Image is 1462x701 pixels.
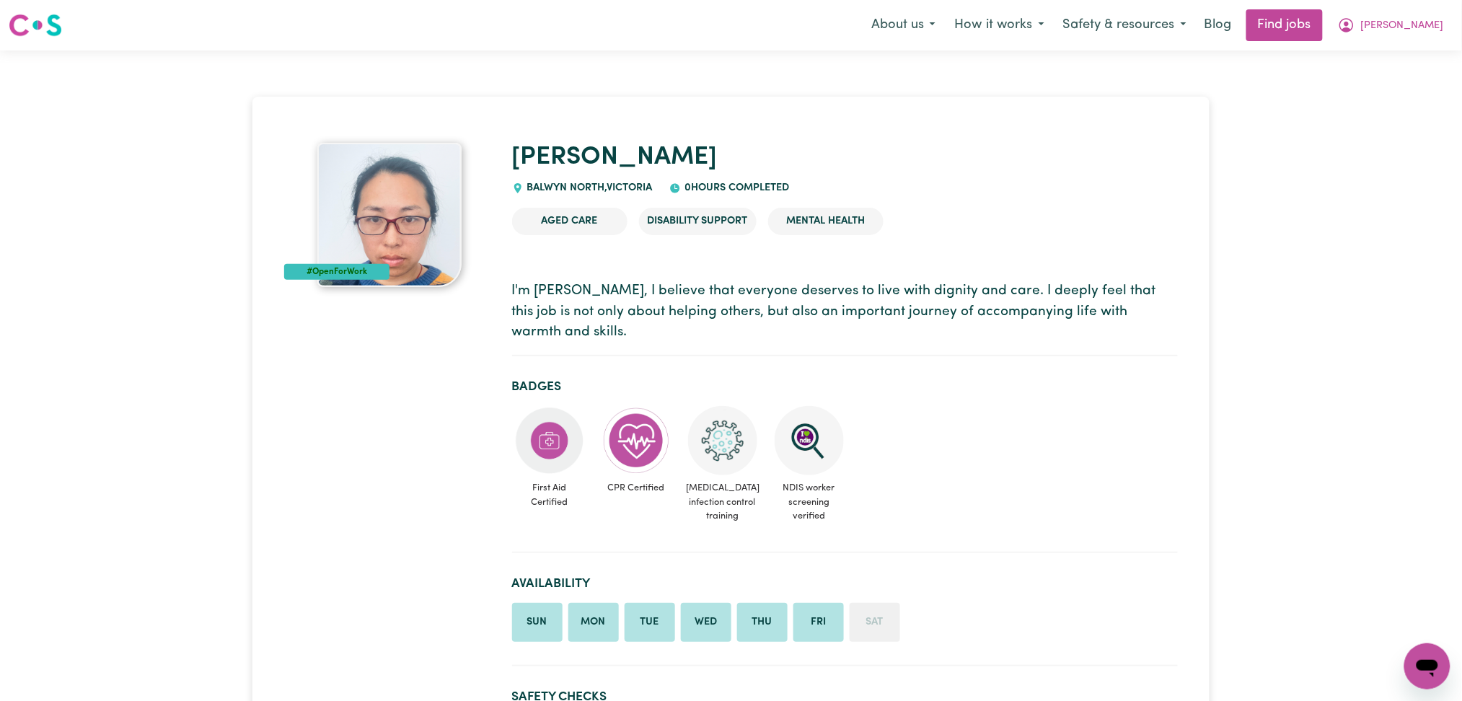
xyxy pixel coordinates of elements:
li: Available on Tuesday [625,603,675,642]
img: CS Academy: COVID-19 Infection Control Training course completed [688,406,757,475]
button: About us [862,10,945,40]
p: I'm [PERSON_NAME], I believe that everyone deserves to live with dignity and care. I deeply feel ... [512,281,1178,343]
span: CPR Certified [599,475,674,501]
li: Available on Friday [793,603,844,642]
li: Disability Support [639,208,757,235]
a: Blog [1196,9,1241,41]
li: Mental Health [768,208,884,235]
img: Care and support worker has completed CPR Certification [602,406,671,475]
h2: Badges [512,379,1178,394]
li: Available on Monday [568,603,619,642]
span: [PERSON_NAME] [1361,18,1444,34]
li: Available on Sunday [512,603,563,642]
a: Careseekers logo [9,9,62,42]
iframe: Button to launch messaging window [1404,643,1450,689]
a: [PERSON_NAME] [512,145,718,170]
button: My Account [1329,10,1453,40]
span: 0 hours completed [681,182,789,193]
img: Careseekers logo [9,12,62,38]
li: Available on Thursday [737,603,788,642]
span: [MEDICAL_DATA] infection control training [685,475,760,529]
img: Sharon [317,143,462,287]
div: #OpenForWork [284,264,389,280]
a: Sharon's profile picture'#OpenForWork [284,143,495,287]
h2: Availability [512,576,1178,591]
span: First Aid Certified [512,475,587,514]
button: Safety & resources [1054,10,1196,40]
span: NDIS worker screening verified [772,475,847,529]
button: How it works [945,10,1054,40]
span: BALWYN NORTH , Victoria [524,182,653,193]
li: Available on Wednesday [681,603,731,642]
img: Care and support worker has completed First Aid Certification [515,406,584,475]
img: NDIS Worker Screening Verified [775,406,844,475]
a: Find jobs [1246,9,1323,41]
li: Unavailable on Saturday [850,603,900,642]
li: Aged Care [512,208,627,235]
